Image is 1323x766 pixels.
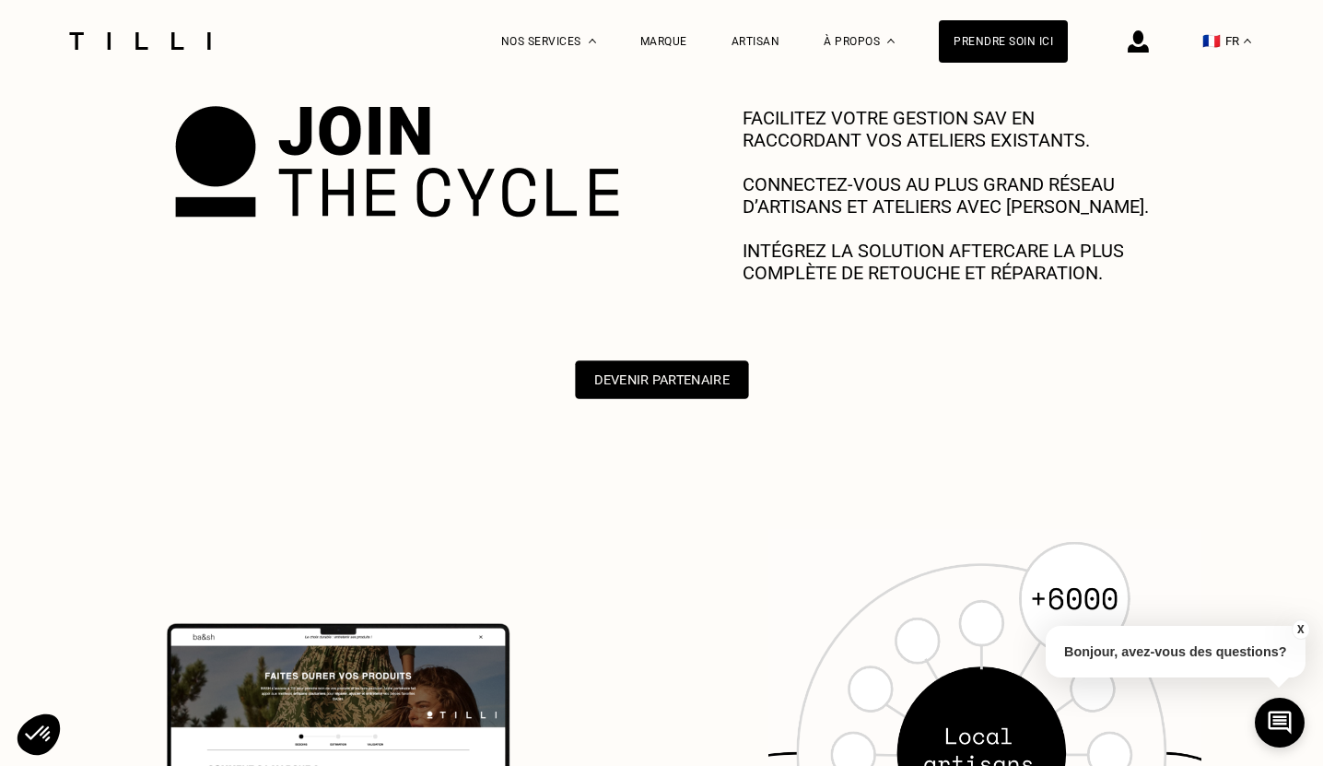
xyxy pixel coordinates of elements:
[575,360,748,399] button: Devenir Partenaire
[1128,30,1149,53] img: icône connexion
[732,35,780,48] a: Artisan
[939,20,1068,63] a: Prendre soin ici
[1244,39,1251,43] img: menu déroulant
[63,32,217,50] img: Logo du service de couturière Tilli
[1291,619,1309,640] button: X
[743,41,1149,284] p: PILOTEZ VOTRE PLATEFORME CARE & REPAIR AU PLUS PRÈS DE VOS ENJEUX. FACILITEZ VOTRE GESTION SAV EN...
[589,39,596,43] img: Menu déroulant
[887,39,895,43] img: Menu déroulant à propos
[175,106,619,218] img: Join The Cycle
[1202,32,1221,50] span: 🇫🇷
[1046,626,1305,678] p: Bonjour, avez-vous des questions?
[640,35,687,48] a: Marque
